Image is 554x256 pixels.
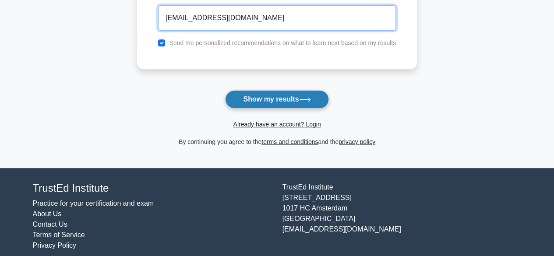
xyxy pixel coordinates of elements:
[225,90,328,109] button: Show my results
[33,200,154,207] a: Practice for your certification and exam
[277,182,527,251] div: TrustEd Institute [STREET_ADDRESS] 1017 HC Amsterdam [GEOGRAPHIC_DATA] [EMAIL_ADDRESS][DOMAIN_NAME]
[33,231,85,238] a: Terms of Service
[233,121,321,128] a: Already have an account? Login
[158,5,396,31] input: Email
[169,39,396,46] label: Send me personalized recommendations on what to learn next based on my results
[33,221,67,228] a: Contact Us
[339,138,375,145] a: privacy policy
[33,182,272,195] h4: TrustEd Institute
[33,242,77,249] a: Privacy Policy
[261,138,318,145] a: terms and conditions
[132,137,422,147] div: By continuing you agree to the and the
[33,210,62,217] a: About Us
